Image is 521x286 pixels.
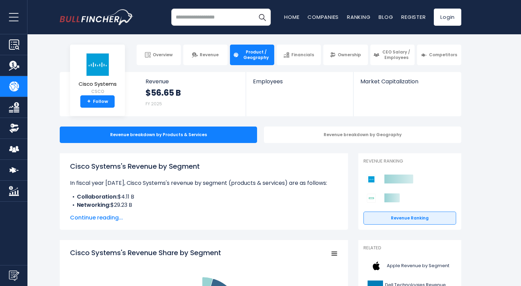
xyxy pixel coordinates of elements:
[70,214,338,222] span: Continue reading...
[77,193,118,201] b: Collaboration:
[60,9,134,25] img: bullfincher logo
[308,13,339,21] a: Companies
[137,45,181,65] a: Overview
[338,52,361,58] span: Ownership
[354,72,461,96] a: Market Capitalization
[246,72,353,96] a: Employees
[367,194,376,203] img: Hewlett Packard Enterprise Company competitors logo
[284,13,299,21] a: Home
[347,13,370,21] a: Ranking
[200,52,219,58] span: Revenue
[363,245,456,251] p: Related
[60,9,134,25] a: Go to homepage
[323,45,368,65] a: Ownership
[381,49,412,60] span: CEO Salary / Employees
[241,49,271,60] span: Product / Geography
[70,193,338,201] li: $4.11 B
[79,88,117,95] small: CSCO
[87,98,91,105] strong: +
[70,179,338,187] p: In fiscal year [DATE], Cisco Systems's revenue by segment (products & services) are as follows:
[70,201,338,209] li: $29.23 B
[70,161,338,171] h1: Cisco Systems's Revenue by Segment
[9,123,19,133] img: Ownership
[153,52,173,58] span: Overview
[417,45,461,65] a: Competitors
[230,45,274,65] a: Product / Geography
[146,78,239,85] span: Revenue
[368,258,385,274] img: AAPL logo
[146,101,162,107] small: FY 2025
[277,45,321,65] a: Financials
[77,201,111,209] b: Networking:
[370,45,415,65] a: CEO Salary / Employees
[146,87,181,98] strong: $56.65 B
[60,127,257,143] div: Revenue breakdown by Products & Services
[264,127,461,143] div: Revenue breakdown by Geography
[80,95,115,108] a: +Follow
[139,72,246,116] a: Revenue $56.65 B FY 2025
[291,52,314,58] span: Financials
[183,45,228,65] a: Revenue
[363,158,456,164] p: Revenue Ranking
[254,9,271,26] button: Search
[360,78,454,85] span: Market Capitalization
[429,52,457,58] span: Competitors
[363,257,456,275] a: Apple Revenue by Segment
[387,263,449,269] span: Apple Revenue by Segment
[434,9,461,26] a: Login
[367,175,376,184] img: Cisco Systems competitors logo
[78,53,117,96] a: Cisco Systems CSCO
[379,13,393,21] a: Blog
[363,212,456,225] a: Revenue Ranking
[401,13,426,21] a: Register
[79,81,117,87] span: Cisco Systems
[70,248,221,258] tspan: Cisco Systems's Revenue Share by Segment
[253,78,346,85] span: Employees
